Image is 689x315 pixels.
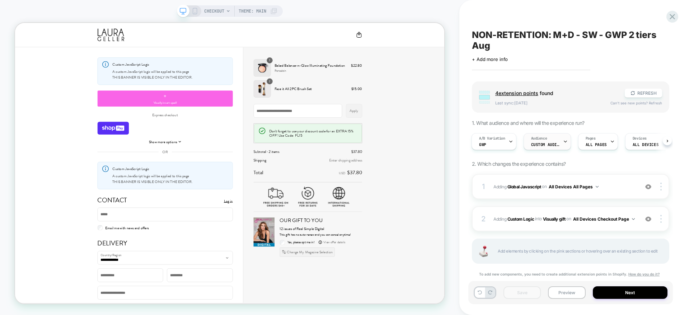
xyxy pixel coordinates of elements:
span: USD [432,197,440,203]
span: INTO [535,216,542,221]
section: Express checkout [110,119,290,162]
a: Shop Pay [110,132,152,149]
img: close [660,215,662,223]
button: All Devices All Pages [549,182,599,191]
b: Custom Logic [507,216,534,221]
button: Show more options [178,155,221,162]
span: $15.00 [449,84,463,91]
span: $37.80 [448,168,463,175]
p: THIS BANNER IS VISIBLE ONLY IN THE EDITOR. [130,69,284,76]
h1: Custom JavaScript Logic [130,192,284,198]
button: Next [593,286,668,299]
h3: Our gift to you [353,259,463,268]
p: A custom JavaScript logic will be applied to this page [130,61,284,69]
span: + [198,93,202,103]
iframe: Pay with Google Pay [248,132,290,149]
span: Shipping [318,179,335,187]
span: Add elements by clicking on the pink sections or hovering over an existing section to edit [498,247,661,255]
u: How do you do it? [628,272,660,276]
p: Face it All 2PC Brush Set [346,84,444,91]
section: Contact [110,46,290,277]
h2: Contact [110,231,149,241]
p: Porcelain [346,60,443,67]
span: Devices [633,136,647,141]
span: NON-RETENTION: M+D - SW - GWP 2 tiers Aug [472,29,669,51]
div: To add new components, you need to create additional extension points in Shopify. [472,271,669,277]
span: Visually gift [543,216,566,221]
a: Cart [454,11,463,20]
span: 4 extension point s [495,90,538,96]
a: Log in [278,234,290,241]
label: Email me with news and offers [116,269,179,277]
img: crossed eye [645,184,651,190]
span: ALL DEVICES [633,142,658,147]
section: Shopping cart [318,46,463,100]
span: This gift has no auto-renew and you can cancel anytime! [353,279,448,286]
p: Baked Balance-n-Glow Illuminating Foundation [346,53,443,60]
span: 1 [339,47,340,53]
strong: Total [318,194,331,204]
img: down arrow [596,186,599,188]
span: Adding [493,182,635,191]
img: down arrow [632,218,635,220]
span: Yes, please opt me in! [363,289,399,296]
h1: Don't forget to use your discount code for an EXTRA 15% OFF! Use Code: FL15 [339,141,456,153]
button: Preview [548,286,585,299]
h2: Delivery [110,288,290,299]
h3: 12 issues of Real Simple Digital [353,271,463,277]
span: 1. What audience and where will the experience run? [472,120,584,126]
span: ALL PAGES [586,142,607,147]
span: CHECKOUT [204,5,224,17]
h3: Express checkout [183,119,217,127]
img: crossed eye [645,216,651,222]
img: 14BD.jpg [318,259,346,298]
span: Last sync: [DATE] [495,100,603,105]
p: THIS BANNER IS VISIBLE ONLY IN THE EDITOR. [130,208,284,215]
span: Audience [531,136,547,141]
span: Can't see new points? Refresh [610,101,662,105]
iframe: Pay with Amazon Pay [202,132,244,149]
span: Subtotal · 2 items [318,168,352,175]
span: Adding [493,216,534,221]
div: 2 [480,212,487,225]
img: Face it All 2PC Brush Set soldier [318,76,341,99]
div: 1 [480,180,487,193]
span: A/B Variation [479,136,505,141]
span: Enter shipping address [419,179,463,187]
span: Pages [586,136,596,141]
strong: $37.80 [443,194,463,205]
span: on [566,215,571,223]
span: found [495,90,618,96]
img: close [660,183,662,191]
span: + Add more info [472,56,508,62]
button: REFRESH [625,89,662,98]
span: Theme: MAIN [239,5,266,17]
button: Save [503,286,541,299]
span: Custom Audience [531,142,560,147]
span: Visually in cart upsell [184,103,215,109]
span: 2. Which changes the experience contains? [472,161,566,167]
span: $22.80 [448,53,463,60]
h1: Custom JavaScript Logic [130,52,284,58]
span: 1 [339,75,340,81]
img: Baked Balance-n-Glow Illuminating Foundation soldier in Porcelain [318,48,341,71]
span: on [542,183,547,191]
p: A custom JavaScript logic will be applied to this page [130,200,284,208]
img: Joystick [476,246,491,257]
span: OR [196,168,204,175]
button: All Devices Checkout Page [573,215,635,224]
iframe: Pay with PayPal [156,132,198,149]
span: Gwp [479,142,486,147]
b: Global Javascript [507,184,541,189]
